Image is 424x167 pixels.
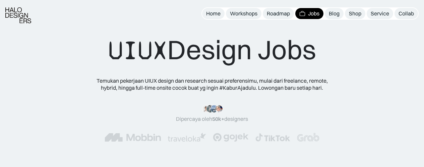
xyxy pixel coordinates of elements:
[308,10,319,17] div: Jobs
[230,10,257,17] div: Workshops
[329,10,340,17] div: Blog
[176,115,248,122] div: Dipercaya oleh designers
[212,115,224,122] span: 50k+
[395,8,418,19] a: Collab
[325,8,344,19] a: Blog
[226,8,261,19] a: Workshops
[295,8,323,19] a: Jobs
[108,34,167,67] span: UIUX
[202,8,225,19] a: Home
[367,8,393,19] a: Service
[371,10,389,17] div: Service
[345,8,365,19] a: Shop
[92,77,333,91] div: Temukan pekerjaan UIUX design dan research sesuai preferensimu, mulai dari freelance, remote, hyb...
[349,10,361,17] div: Shop
[263,8,294,19] a: Roadmap
[267,10,290,17] div: Roadmap
[206,10,221,17] div: Home
[108,33,316,67] div: Design Jobs
[399,10,414,17] div: Collab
